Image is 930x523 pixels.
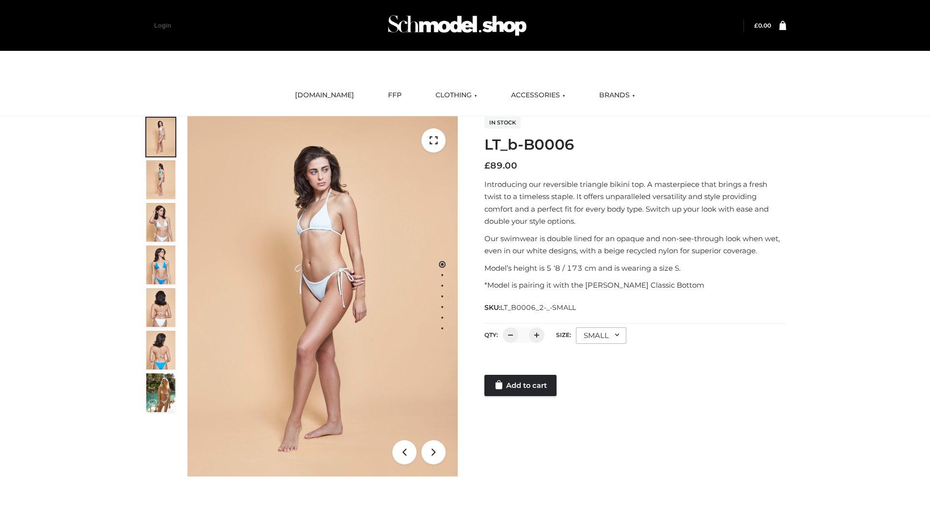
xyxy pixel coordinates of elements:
[504,85,573,106] a: ACCESSORIES
[484,160,517,171] bdi: 89.00
[146,160,175,199] img: ArielClassicBikiniTop_CloudNine_AzureSky_OW114ECO_2-scaled.jpg
[484,117,521,128] span: In stock
[484,262,786,275] p: Model’s height is 5 ‘8 / 173 cm and is wearing a size S.
[484,331,498,338] label: QTY:
[146,203,175,242] img: ArielClassicBikiniTop_CloudNine_AzureSky_OW114ECO_3-scaled.jpg
[754,22,758,29] span: £
[484,136,786,154] h1: LT_b-B0006
[592,85,642,106] a: BRANDS
[187,116,458,477] img: ArielClassicBikiniTop_CloudNine_AzureSky_OW114ECO_1
[146,288,175,327] img: ArielClassicBikiniTop_CloudNine_AzureSky_OW114ECO_7-scaled.jpg
[484,178,786,228] p: Introducing our reversible triangle bikini top. A masterpiece that brings a fresh twist to a time...
[754,22,771,29] bdi: 0.00
[754,22,771,29] a: £0.00
[484,160,490,171] span: £
[576,327,626,344] div: SMALL
[381,85,409,106] a: FFP
[428,85,484,106] a: CLOTHING
[484,302,577,313] span: SKU:
[500,303,576,312] span: LT_B0006_2-_-SMALL
[154,22,171,29] a: Login
[146,331,175,369] img: ArielClassicBikiniTop_CloudNine_AzureSky_OW114ECO_8-scaled.jpg
[146,246,175,284] img: ArielClassicBikiniTop_CloudNine_AzureSky_OW114ECO_4-scaled.jpg
[288,85,361,106] a: [DOMAIN_NAME]
[484,375,557,396] a: Add to cart
[484,232,786,257] p: Our swimwear is double lined for an opaque and non-see-through look when wet, even in our white d...
[385,6,530,45] img: Schmodel Admin 964
[556,331,571,338] label: Size:
[146,118,175,156] img: ArielClassicBikiniTop_CloudNine_AzureSky_OW114ECO_1-scaled.jpg
[146,373,175,412] img: Arieltop_CloudNine_AzureSky2.jpg
[484,279,786,292] p: *Model is pairing it with the [PERSON_NAME] Classic Bottom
